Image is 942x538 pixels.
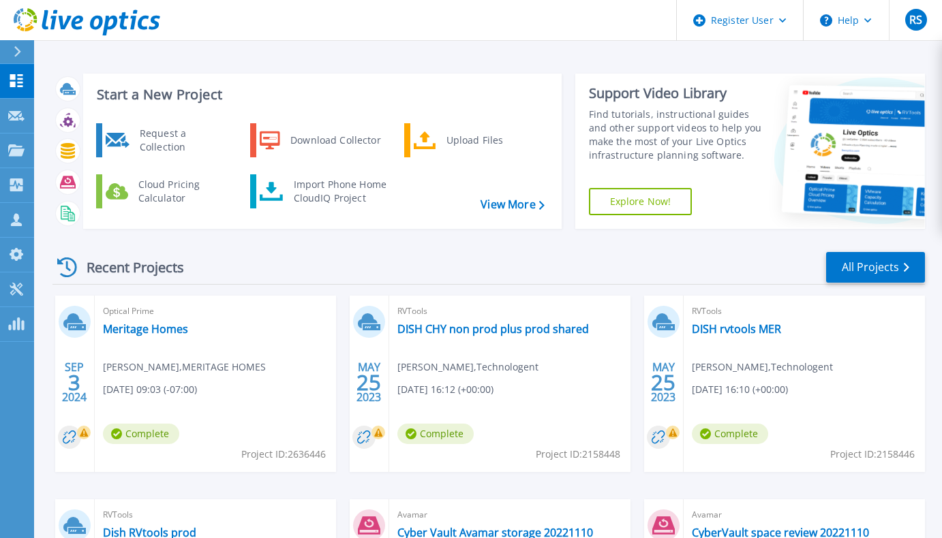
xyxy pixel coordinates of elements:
[397,382,493,397] span: [DATE] 16:12 (+00:00)
[536,447,620,462] span: Project ID: 2158448
[103,382,197,397] span: [DATE] 09:03 (-07:00)
[909,14,922,25] span: RS
[589,108,763,162] div: Find tutorials, instructional guides and other support videos to help you make the most of your L...
[356,377,381,388] span: 25
[52,251,202,284] div: Recent Projects
[650,358,676,407] div: MAY 2023
[692,304,917,319] span: RVTools
[103,424,179,444] span: Complete
[284,127,386,154] div: Download Collector
[397,322,589,336] a: DISH CHY non prod plus prod shared
[826,252,925,283] a: All Projects
[133,127,232,154] div: Request a Collection
[397,360,538,375] span: [PERSON_NAME] , Technologent
[103,507,328,522] span: RVTools
[589,188,693,215] a: Explore Now!
[397,424,474,444] span: Complete
[132,178,232,205] div: Cloud Pricing Calculator
[103,360,266,375] span: [PERSON_NAME] , MERITAGE HOMES
[250,123,390,157] a: Download Collector
[61,358,87,407] div: SEP 2024
[287,178,393,205] div: Import Phone Home CloudIQ Project
[103,322,188,336] a: Meritage Homes
[397,507,622,522] span: Avamar
[96,174,236,208] a: Cloud Pricing Calculator
[589,84,763,102] div: Support Video Library
[651,377,675,388] span: 25
[692,507,917,522] span: Avamar
[692,424,768,444] span: Complete
[692,322,781,336] a: DISH rvtools MER
[397,304,622,319] span: RVTools
[103,304,328,319] span: Optical Prime
[830,447,915,462] span: Project ID: 2158446
[241,447,326,462] span: Project ID: 2636446
[440,127,541,154] div: Upload Files
[356,358,382,407] div: MAY 2023
[68,377,80,388] span: 3
[692,360,833,375] span: [PERSON_NAME] , Technologent
[97,87,544,102] h3: Start a New Project
[96,123,236,157] a: Request a Collection
[481,198,544,211] a: View More
[692,382,788,397] span: [DATE] 16:10 (+00:00)
[404,123,544,157] a: Upload Files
